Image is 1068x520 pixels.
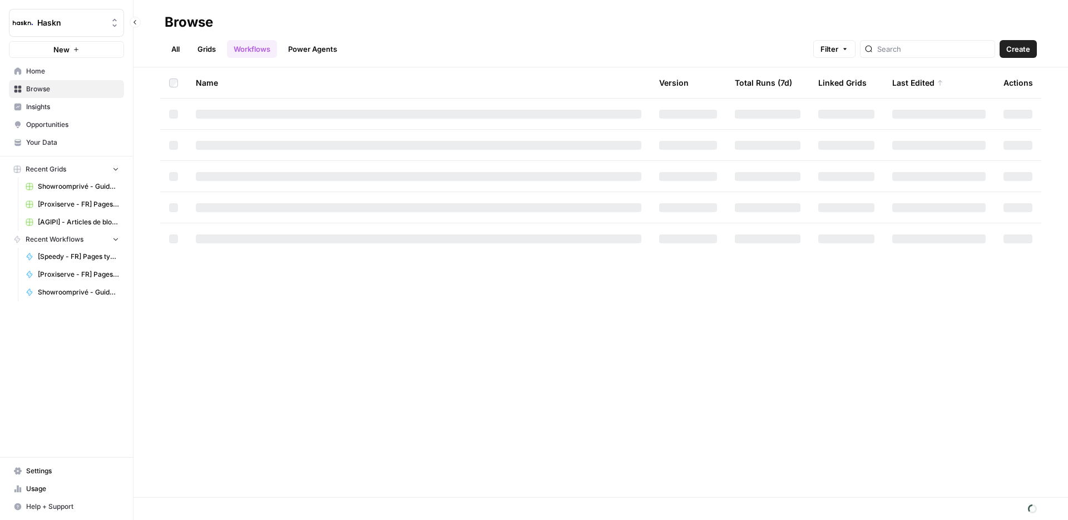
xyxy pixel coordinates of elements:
span: Insights [26,102,119,112]
span: Create [1006,43,1030,55]
a: Opportunities [9,116,124,134]
a: Insights [9,98,124,116]
a: [Speedy - FR] Pages type de pneu & prestation - 800 mots [21,248,124,266]
a: Home [9,62,124,80]
span: [Proxiserve - FR] Pages catégories - 800 mots sans FAQ [38,269,119,279]
span: Opportunities [26,120,119,130]
a: [AGIPI] - Articles de blog - Optimisations Grid [21,213,124,231]
input: Search [877,43,990,55]
span: Home [26,66,119,76]
span: Settings [26,466,119,476]
button: New [9,41,124,58]
button: Recent Workflows [9,231,124,248]
a: Your Data [9,134,124,151]
span: [AGIPI] - Articles de blog - Optimisations Grid [38,217,119,227]
span: Your Data [26,138,119,148]
a: All [165,40,186,58]
a: Grids [191,40,222,58]
button: Workspace: Haskn [9,9,124,37]
a: [Proxiserve - FR] Pages catégories - 800 mots sans FAQ Grid [21,195,124,213]
button: Filter [813,40,856,58]
a: Usage [9,480,124,498]
span: Usage [26,484,119,494]
span: [Proxiserve - FR] Pages catégories - 800 mots sans FAQ Grid [38,199,119,209]
div: Version [659,67,689,98]
a: Showroomprivé - Guide d'achat de 800 mots [21,283,124,301]
span: Filter [820,43,838,55]
a: Browse [9,80,124,98]
span: [Speedy - FR] Pages type de pneu & prestation - 800 mots [38,252,119,262]
span: Browse [26,84,119,94]
span: Help + Support [26,502,119,512]
div: Name [196,67,641,98]
button: Create [1000,40,1037,58]
a: Showroomprivé - Guide d'achat de 800 mots Grid [21,178,124,195]
a: Power Agents [281,40,344,58]
span: Haskn [37,17,105,28]
span: Showroomprivé - Guide d'achat de 800 mots Grid [38,181,119,192]
span: Recent Grids [26,164,66,174]
button: Recent Grids [9,161,124,178]
span: Showroomprivé - Guide d'achat de 800 mots [38,287,119,297]
div: Actions [1003,67,1033,98]
span: Recent Workflows [26,234,83,244]
div: Last Edited [892,67,943,98]
div: Browse [165,13,213,31]
div: Total Runs (7d) [735,67,792,98]
button: Help + Support [9,498,124,516]
div: Linked Grids [818,67,867,98]
span: New [53,44,70,55]
a: Workflows [227,40,277,58]
a: Settings [9,462,124,480]
a: [Proxiserve - FR] Pages catégories - 800 mots sans FAQ [21,266,124,283]
img: Haskn Logo [13,13,33,33]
